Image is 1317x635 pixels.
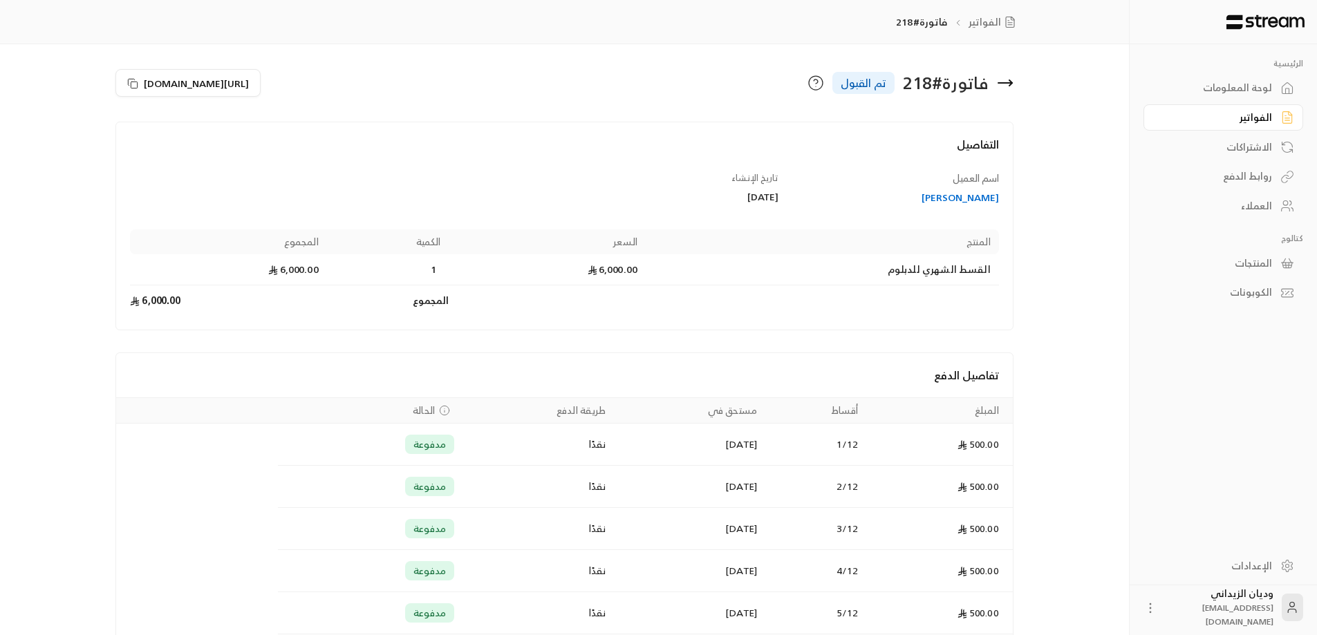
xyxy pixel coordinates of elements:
[1202,600,1273,629] span: [EMAIL_ADDRESS][DOMAIN_NAME]
[413,606,446,620] span: مدفوعة
[115,69,261,97] button: [URL][DOMAIN_NAME]
[1161,140,1272,154] div: الاشتراكات
[1143,133,1303,160] a: الاشتراكات
[896,15,947,29] p: فاتورة#218
[866,550,1012,592] td: 500.00
[1161,169,1272,183] div: روابط الدفع
[1161,559,1272,573] div: الإعدادات
[413,480,446,493] span: مدفوعة
[449,254,646,285] td: 6,000.00
[765,398,866,424] th: أقساط
[765,508,866,550] td: 3 / 12
[765,592,866,634] td: 5 / 12
[1143,104,1303,131] a: الفواتير
[615,398,766,424] th: مستحق في
[896,15,1020,29] nav: breadcrumb
[646,254,999,285] td: القسط الشهري للدبلوم
[615,508,766,550] td: [DATE]
[571,190,778,204] div: [DATE]
[327,229,449,254] th: الكمية
[731,170,778,186] span: تاريخ الإنشاء
[765,550,866,592] td: 4 / 12
[1143,58,1303,69] p: الرئيسية
[130,136,999,167] h4: التفاصيل
[413,404,435,417] span: الحالة
[427,263,441,276] span: 1
[144,76,249,91] span: [URL][DOMAIN_NAME]
[1161,199,1272,213] div: العملاء
[130,229,327,254] th: المجموع
[130,229,999,316] table: Products
[463,398,615,424] th: طريقة الدفع
[463,592,615,634] td: نقدًا
[1161,285,1272,299] div: الكوبونات
[1143,249,1303,276] a: المنتجات
[130,254,327,285] td: 6,000.00
[615,550,766,592] td: [DATE]
[903,72,989,94] div: فاتورة # 218
[1143,552,1303,579] a: الإعدادات
[866,508,1012,550] td: 500.00
[1143,279,1303,306] a: الكوبونات
[130,285,327,316] td: 6,000.00
[1161,111,1272,124] div: الفواتير
[1161,81,1272,95] div: لوحة المعلومات
[765,424,866,466] td: 1 / 12
[413,522,446,536] span: مدفوعة
[792,191,999,205] a: [PERSON_NAME]
[449,229,646,254] th: السعر
[615,592,766,634] td: [DATE]
[615,466,766,508] td: [DATE]
[1161,256,1272,270] div: المنتجات
[866,592,1012,634] td: 500.00
[413,564,446,578] span: مدفوعة
[953,169,999,187] span: اسم العميل
[765,466,866,508] td: 2 / 12
[866,424,1012,466] td: 500.00
[1143,75,1303,102] a: لوحة المعلومات
[841,75,886,91] span: تم القبول
[1225,15,1306,30] img: Logo
[1143,233,1303,244] p: كتالوج
[463,466,615,508] td: نقدًا
[327,285,449,316] td: المجموع
[866,398,1012,424] th: المبلغ
[463,508,615,550] td: نقدًا
[615,424,766,466] td: [DATE]
[1166,587,1273,628] div: وديان الزيداني
[866,466,1012,508] td: 500.00
[1143,163,1303,190] a: روابط الدفع
[463,424,615,466] td: نقدًا
[130,367,999,383] h4: تفاصيل الدفع
[463,550,615,592] td: نقدًا
[413,437,446,451] span: مدفوعة
[969,15,1021,29] a: الفواتير
[646,229,999,254] th: المنتج
[1143,193,1303,220] a: العملاء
